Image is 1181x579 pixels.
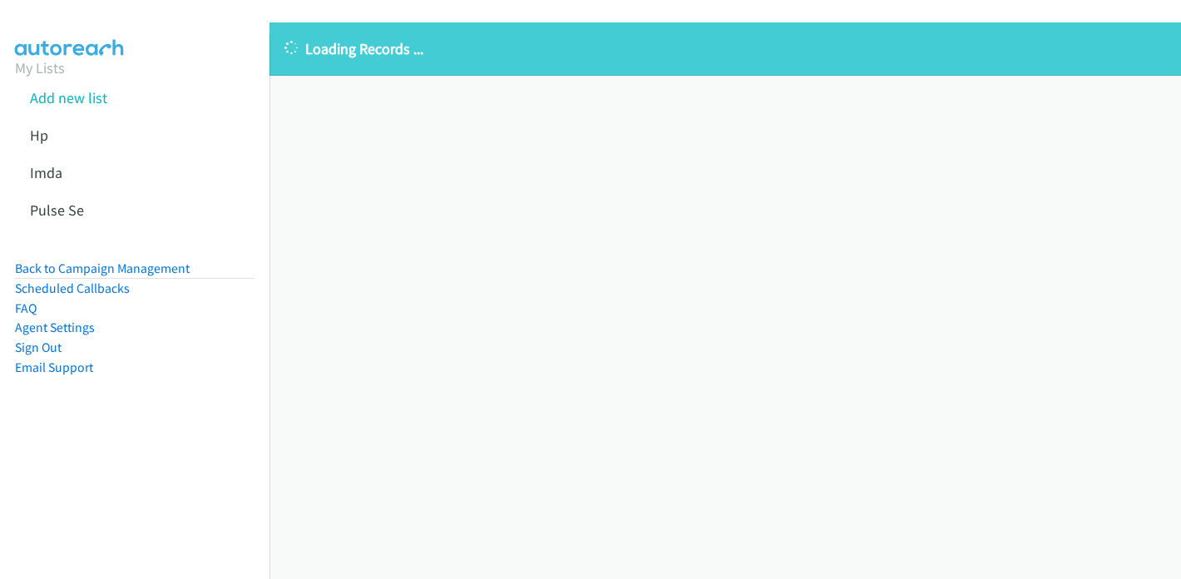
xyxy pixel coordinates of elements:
a: Sign Out [15,339,62,355]
a: Back to Campaign Management [15,260,190,276]
a: Scheduled Callbacks [15,280,130,296]
a: Imda [30,163,62,182]
a: Email Support [15,359,93,375]
a: Add new list [30,88,107,107]
a: Agent Settings [15,319,95,335]
a: Pulse Se [30,200,84,220]
a: FAQ [15,300,37,316]
p: Loading Records ... [284,37,1166,60]
a: Hp [30,126,48,145]
a: My Lists [15,58,65,77]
